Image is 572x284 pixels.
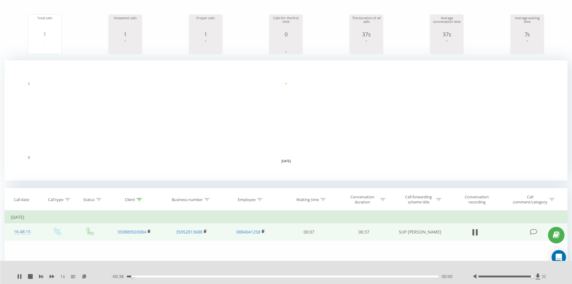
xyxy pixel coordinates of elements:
[296,197,319,202] div: Waiting time
[432,37,462,55] svg: A chart.
[83,197,95,202] div: Status
[5,211,567,223] td: [DATE]
[125,197,135,202] div: Client
[347,194,379,205] div: Conversation duration
[281,160,291,163] text: [DATE]
[402,194,434,205] div: Call forwarding scheme title
[30,31,60,37] div: 1
[351,37,381,55] svg: A chart.
[271,31,301,37] div: 0
[110,31,140,37] div: 1
[110,37,140,55] svg: A chart.
[28,82,30,85] text: 1
[282,223,337,241] td: 00:07
[351,31,381,37] div: 37s
[442,273,452,279] span: 00:00
[48,197,63,202] div: Call type
[236,229,260,235] a: 0884041258
[337,223,392,241] td: 00:37
[110,16,140,31] div: Answered calls
[351,16,381,31] div: The duration of all calls
[238,197,256,202] div: Employee
[271,37,301,55] svg: A chart.
[531,275,534,278] div: Accessibility label
[11,226,34,238] div: 16:48:15
[512,16,542,31] div: Average waiting time
[131,275,134,278] div: Accessibility label
[191,16,221,31] div: Proper calls
[117,229,146,235] a: 359889503084
[30,37,60,55] svg: A chart.
[191,37,221,55] svg: A chart.
[552,250,566,264] div: Open Intercom Messenger
[30,16,60,31] div: Total calls
[391,223,448,241] td: SUP [PERSON_NAME]
[60,273,65,279] span: 1 x
[172,197,203,202] div: Business number
[513,194,548,205] div: Call comment/category
[28,156,30,159] text: 0
[432,31,462,37] div: 37s
[5,60,567,181] svg: A chart.
[176,229,202,235] a: 35952813688
[457,194,496,205] div: Conversation recording
[191,31,221,37] div: 1
[512,31,542,37] div: 7s
[14,197,29,202] div: Call date
[512,37,542,55] svg: A chart.
[271,16,301,31] div: Calls for the first time
[432,16,462,31] div: Average conversation time
[111,273,127,279] span: - 00:38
